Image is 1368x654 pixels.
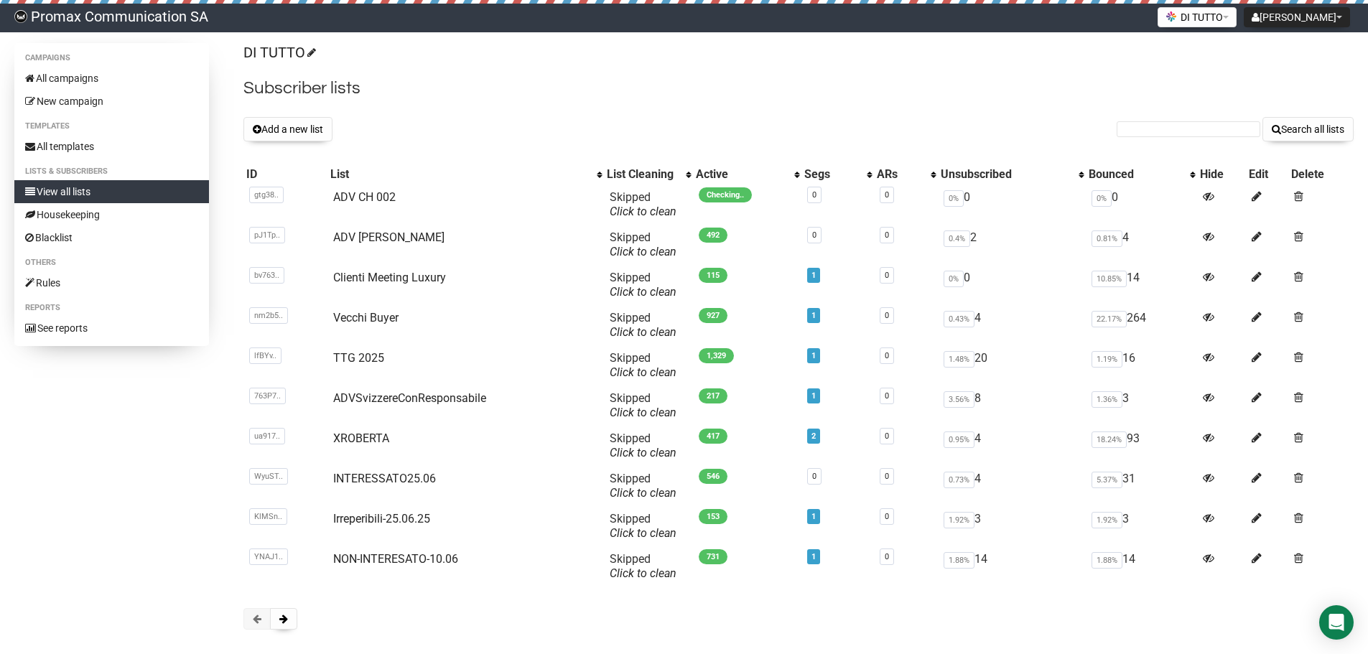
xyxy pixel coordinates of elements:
td: 20 [938,345,1087,386]
span: Skipped [610,271,676,299]
a: 0 [885,190,889,200]
span: 22.17% [1092,311,1127,327]
a: See reports [14,317,209,340]
span: WyuST.. [249,468,288,485]
span: Skipped [610,472,676,500]
li: Lists & subscribers [14,163,209,180]
span: 492 [699,228,727,243]
td: 31 [1086,466,1196,506]
div: Open Intercom Messenger [1319,605,1354,640]
th: ARs: No sort applied, activate to apply an ascending sort [874,164,938,184]
span: 1.92% [1092,512,1122,528]
a: Irreperibili-25.06.25 [333,512,430,525]
span: Skipped [610,512,676,540]
div: Active [696,167,787,182]
a: 0 [885,552,889,561]
a: Click to clean [610,325,676,339]
li: Campaigns [14,50,209,67]
td: 264 [1086,305,1196,345]
span: 417 [699,429,727,444]
h2: Subscriber lists [243,75,1354,101]
span: 1.88% [1092,552,1122,569]
span: 0.43% [944,311,974,327]
span: 1.36% [1092,391,1122,408]
a: 1 [811,512,816,521]
td: 3 [1086,386,1196,426]
span: 731 [699,549,727,564]
span: 1.88% [944,552,974,569]
span: nm2b5.. [249,307,288,324]
th: Bounced: No sort applied, activate to apply an ascending sort [1086,164,1196,184]
div: ARs [877,167,923,182]
span: pJ1Tp.. [249,227,285,243]
a: Click to clean [610,205,676,218]
a: Clienti Meeting Luxury [333,271,446,284]
span: bv763.. [249,267,284,284]
div: Unsubscribed [941,167,1072,182]
a: Click to clean [610,486,676,500]
td: 14 [1086,265,1196,305]
th: ID: No sort applied, sorting is disabled [243,164,328,184]
a: Housekeeping [14,203,209,226]
span: KlMSn.. [249,508,287,525]
span: 0.73% [944,472,974,488]
td: 14 [938,546,1087,587]
a: 1 [811,552,816,561]
a: 0 [885,431,889,441]
a: View all lists [14,180,209,203]
div: Hide [1200,167,1244,182]
span: 18.24% [1092,431,1127,448]
a: 0 [812,472,816,481]
span: Skipped [610,431,676,459]
span: 0% [944,190,964,207]
a: Click to clean [610,406,676,419]
td: 2 [938,225,1087,265]
a: Click to clean [610,526,676,540]
a: Click to clean [610,446,676,459]
div: Delete [1291,167,1351,182]
th: Delete: No sort applied, sorting is disabled [1288,164,1354,184]
button: [PERSON_NAME] [1244,7,1350,27]
td: 4 [938,466,1087,506]
td: 14 [1086,546,1196,587]
td: 4 [938,426,1087,466]
span: 0% [1092,190,1112,207]
span: Skipped [610,230,676,258]
button: DI TUTTO [1158,7,1237,27]
button: Search all lists [1262,117,1354,141]
a: All campaigns [14,67,209,90]
th: Edit: No sort applied, sorting is disabled [1246,164,1288,184]
a: Click to clean [610,245,676,258]
span: 0.4% [944,230,970,247]
span: 927 [699,308,727,323]
a: 0 [885,351,889,360]
th: Segs: No sort applied, activate to apply an ascending sort [801,164,874,184]
th: Hide: No sort applied, sorting is disabled [1197,164,1247,184]
span: 115 [699,268,727,283]
td: 16 [1086,345,1196,386]
a: 0 [885,472,889,481]
th: Unsubscribed: No sort applied, activate to apply an ascending sort [938,164,1087,184]
div: Edit [1249,167,1285,182]
span: 5.37% [1092,472,1122,488]
td: 4 [938,305,1087,345]
span: 1,329 [699,348,734,363]
span: 0% [944,271,964,287]
a: 1 [811,311,816,320]
button: Add a new list [243,117,332,141]
a: Rules [14,271,209,294]
span: Skipped [610,311,676,339]
a: New campaign [14,90,209,113]
span: 0.95% [944,431,974,448]
span: 10.85% [1092,271,1127,287]
div: Segs [804,167,860,182]
a: 0 [885,311,889,320]
a: 0 [885,230,889,240]
span: Skipped [610,552,676,580]
a: NON-INTERESATO-10.06 [333,552,458,566]
span: 546 [699,469,727,484]
a: ADV CH 002 [333,190,396,204]
a: 1 [811,351,816,360]
img: favicons [1165,11,1177,22]
a: Click to clean [610,285,676,299]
